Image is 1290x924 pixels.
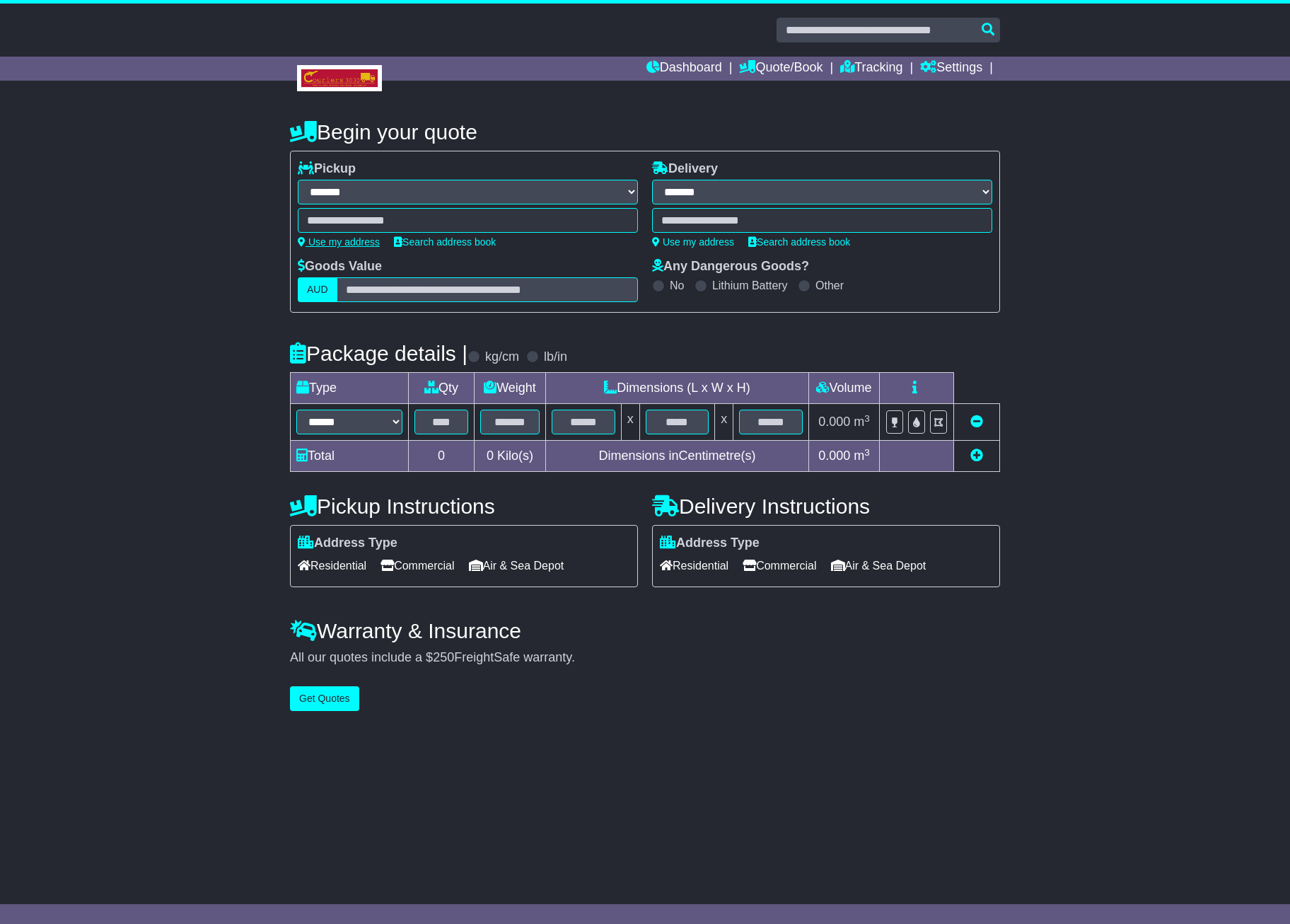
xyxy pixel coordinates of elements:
[818,449,850,463] span: 0.000
[621,404,639,441] td: x
[298,536,397,551] label: Address Type
[485,350,519,365] label: kg/cm
[545,441,808,472] td: Dimensions in Centimetre(s)
[652,161,718,177] label: Delivery
[652,495,1000,518] h4: Delivery Instructions
[831,555,926,577] span: Air & Sea Depot
[646,57,722,81] a: Dashboard
[864,447,870,458] sup: 3
[475,441,546,472] td: Kilo(s)
[290,120,1000,144] h4: Begin your quote
[290,650,1000,666] div: All our quotes include a $ FreightSafe warranty.
[652,236,734,248] a: Use my address
[818,415,850,429] span: 0.000
[748,236,850,248] a: Search address book
[715,404,733,441] td: x
[854,449,870,463] span: m
[739,57,823,81] a: Quote/Book
[652,259,809,275] label: Any Dangerous Goods?
[298,236,380,248] a: Use my address
[290,495,638,518] h4: Pickup Instructions
[920,57,982,81] a: Settings
[743,555,816,577] span: Commercial
[854,415,870,429] span: m
[298,259,382,275] label: Goods Value
[815,279,844,292] label: Other
[298,161,356,177] label: Pickup
[660,536,760,551] label: Address Type
[433,650,454,664] span: 250
[544,350,567,365] label: lb/in
[291,441,409,472] td: Total
[394,236,496,248] a: Search address book
[970,415,983,429] a: Remove this item
[808,373,879,404] td: Volume
[290,342,467,365] h4: Package details |
[487,449,494,463] span: 0
[545,373,808,404] td: Dimensions (L x W x H)
[298,555,366,577] span: Residential
[380,555,454,577] span: Commercial
[469,555,564,577] span: Air & Sea Depot
[970,449,983,463] a: Add new item
[660,555,728,577] span: Residential
[670,279,684,292] label: No
[409,441,475,472] td: 0
[409,373,475,404] td: Qty
[290,686,359,711] button: Get Quotes
[475,373,546,404] td: Weight
[712,279,788,292] label: Lithium Battery
[840,57,902,81] a: Tracking
[290,619,1000,642] h4: Warranty & Insurance
[298,277,337,302] label: AUD
[864,413,870,424] sup: 3
[291,373,409,404] td: Type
